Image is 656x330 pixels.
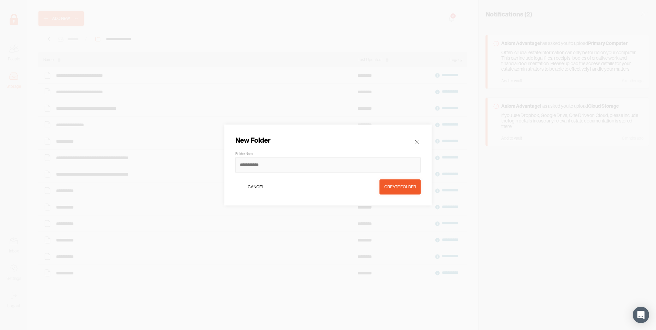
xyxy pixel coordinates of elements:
div: Open Intercom Messenger [633,307,649,323]
div: Folder Name [235,152,254,156]
div: Cancel [248,184,264,190]
div: Create Folder [384,184,416,190]
div: New Folder [235,135,271,145]
button: Create Folder [379,179,421,195]
button: Cancel [235,179,277,195]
